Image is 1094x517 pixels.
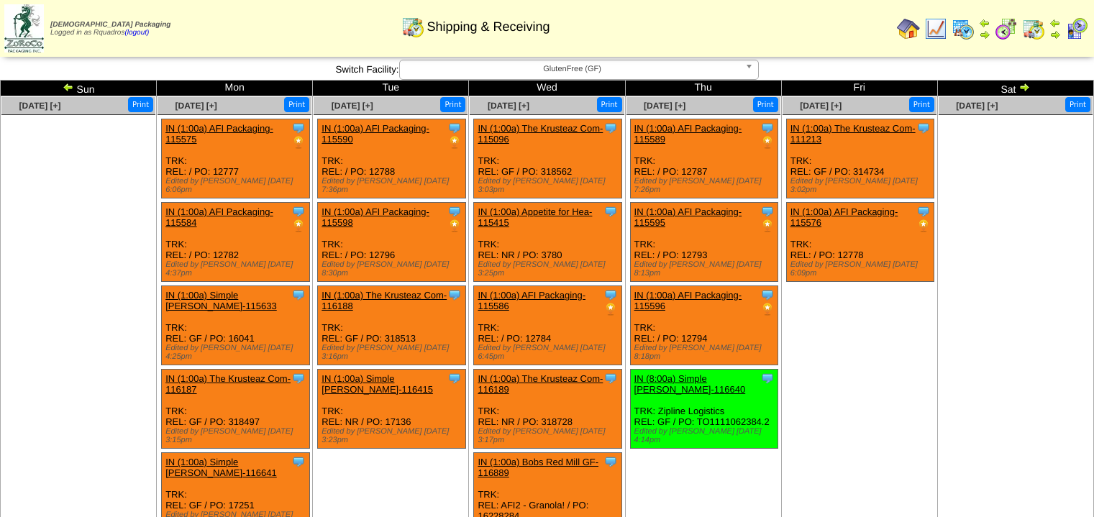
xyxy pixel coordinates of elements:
[625,81,781,96] td: Thu
[165,206,273,228] a: IN (1:00a) AFI Packaging-115584
[162,119,310,198] div: TRK: REL: / PO: 12777
[322,177,465,194] div: Edited by [PERSON_NAME] [DATE] 7:36pm
[979,17,990,29] img: arrowleft.gif
[478,260,621,278] div: Edited by [PERSON_NAME] [DATE] 3:25pm
[427,19,550,35] span: Shipping & Receiving
[1065,17,1088,40] img: calendarcustomer.gif
[322,206,429,228] a: IN (1:00a) AFI Packaging-115598
[157,81,313,96] td: Mon
[165,260,309,278] div: Edited by [PERSON_NAME] [DATE] 4:37pm
[603,454,618,469] img: Tooltip
[630,370,778,449] div: TRK: Zipline Logistics REL: GF / PO: TO1111062384.2
[332,101,373,111] a: [DATE] [+]
[1018,81,1030,93] img: arrowright.gif
[322,123,429,145] a: IN (1:00a) AFI Packaging-115590
[644,101,685,111] a: [DATE] [+]
[50,21,170,37] span: Logged in as Rquadros
[634,344,778,361] div: Edited by [PERSON_NAME] [DATE] 8:18pm
[603,302,618,316] img: PO
[50,21,170,29] span: [DEMOGRAPHIC_DATA] Packaging
[284,97,309,112] button: Print
[447,371,462,385] img: Tooltip
[1022,17,1045,40] img: calendarinout.gif
[916,121,931,135] img: Tooltip
[63,81,74,93] img: arrowleft.gif
[1065,97,1090,112] button: Print
[630,119,778,198] div: TRK: REL: / PO: 12787
[474,203,622,282] div: TRK: REL: NR / PO: 3780
[291,135,306,150] img: PO
[603,204,618,219] img: Tooltip
[478,344,621,361] div: Edited by [PERSON_NAME] [DATE] 6:45pm
[478,373,603,395] a: IN (1:00a) The Krusteaz Com-116189
[753,97,778,112] button: Print
[634,260,778,278] div: Edited by [PERSON_NAME] [DATE] 8:13pm
[165,344,309,361] div: Edited by [PERSON_NAME] [DATE] 4:25pm
[634,373,746,395] a: IN (8:00a) Simple [PERSON_NAME]-116640
[760,135,775,150] img: PO
[478,427,621,444] div: Edited by [PERSON_NAME] [DATE] 3:17pm
[474,286,622,365] div: TRK: REL: / PO: 12784
[447,135,462,150] img: PO
[291,454,306,469] img: Tooltip
[440,97,465,112] button: Print
[952,17,975,40] img: calendarprod.gif
[478,290,585,311] a: IN (1:00a) AFI Packaging-115586
[4,4,44,52] img: zoroco-logo-small.webp
[800,101,842,111] span: [DATE] [+]
[162,203,310,282] div: TRK: REL: / PO: 12782
[634,206,742,228] a: IN (1:00a) AFI Packaging-115595
[937,81,1093,96] td: Sat
[318,203,466,282] div: TRK: REL: / PO: 12796
[603,121,618,135] img: Tooltip
[322,344,465,361] div: Edited by [PERSON_NAME] [DATE] 3:16pm
[322,373,433,395] a: IN (1:00a) Simple [PERSON_NAME]-116415
[786,203,934,282] div: TRK: REL: / PO: 12778
[165,373,291,395] a: IN (1:00a) The Krusteaz Com-116187
[790,177,934,194] div: Edited by [PERSON_NAME] [DATE] 3:02pm
[956,101,998,111] a: [DATE] [+]
[1049,29,1061,40] img: arrowright.gif
[165,290,277,311] a: IN (1:00a) Simple [PERSON_NAME]-115633
[478,206,592,228] a: IN (1:00a) Appetite for Hea-115415
[760,121,775,135] img: Tooltip
[162,286,310,365] div: TRK: REL: GF / PO: 16041
[291,121,306,135] img: Tooltip
[165,123,273,145] a: IN (1:00a) AFI Packaging-115575
[291,204,306,219] img: Tooltip
[630,286,778,365] div: TRK: REL: / PO: 12794
[165,177,309,194] div: Edited by [PERSON_NAME] [DATE] 6:06pm
[760,288,775,302] img: Tooltip
[313,81,469,96] td: Tue
[318,286,466,365] div: TRK: REL: GF / PO: 318513
[760,302,775,316] img: PO
[19,101,60,111] a: [DATE] [+]
[760,371,775,385] img: Tooltip
[447,204,462,219] img: Tooltip
[790,206,898,228] a: IN (1:00a) AFI Packaging-115576
[634,123,742,145] a: IN (1:00a) AFI Packaging-115589
[322,290,447,311] a: IN (1:00a) The Krusteaz Com-116188
[760,204,775,219] img: Tooltip
[291,219,306,233] img: PO
[474,370,622,449] div: TRK: REL: NR / PO: 318728
[291,288,306,302] img: Tooltip
[603,371,618,385] img: Tooltip
[474,119,622,198] div: TRK: REL: GF / PO: 318562
[781,81,937,96] td: Fri
[478,123,603,145] a: IN (1:00a) The Krusteaz Com-115096
[165,457,277,478] a: IN (1:00a) Simple [PERSON_NAME]-116641
[488,101,529,111] a: [DATE] [+]
[176,101,217,111] a: [DATE] [+]
[634,427,778,444] div: Edited by [PERSON_NAME] [DATE] 4:14pm
[322,427,465,444] div: Edited by [PERSON_NAME] [DATE] 3:23pm
[124,29,149,37] a: (logout)
[162,370,310,449] div: TRK: REL: GF / PO: 318497
[128,97,153,112] button: Print
[322,260,465,278] div: Edited by [PERSON_NAME] [DATE] 8:30pm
